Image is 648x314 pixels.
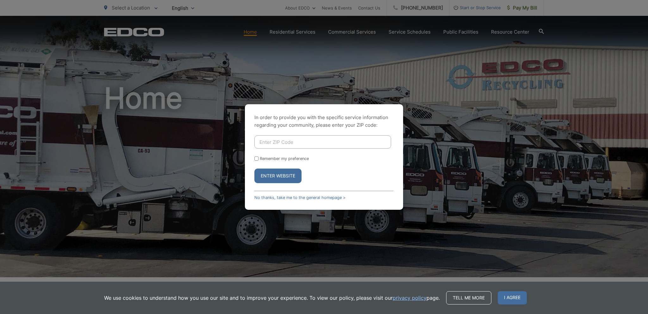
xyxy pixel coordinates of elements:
[104,294,440,302] p: We use cookies to understand how you use our site and to improve your experience. To view our pol...
[254,135,391,149] input: Enter ZIP Code
[254,195,346,200] a: No thanks, take me to the general homepage >
[254,169,302,183] button: Enter Website
[254,114,394,129] p: In order to provide you with the specific service information regarding your community, please en...
[260,156,309,161] label: Remember my preference
[498,291,527,304] span: I agree
[446,291,491,304] a: Tell me more
[393,294,427,302] a: privacy policy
